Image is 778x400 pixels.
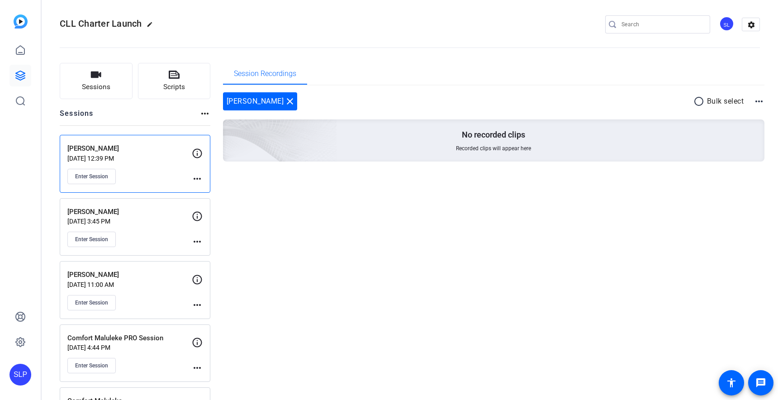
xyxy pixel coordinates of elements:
mat-icon: settings [742,18,760,32]
p: [PERSON_NAME] [67,270,192,280]
button: Enter Session [67,169,116,184]
button: Sessions [60,63,133,99]
div: [PERSON_NAME] [223,92,298,110]
p: No recorded clips [462,129,525,140]
mat-icon: accessibility [726,377,737,388]
p: [PERSON_NAME] [67,143,192,154]
mat-icon: edit [147,21,157,32]
button: Enter Session [67,358,116,373]
img: blue-gradient.svg [14,14,28,29]
p: [PERSON_NAME] [67,207,192,217]
p: [DATE] 4:44 PM [67,344,192,351]
img: embarkstudio-empty-session.png [122,30,337,226]
span: Recorded clips will appear here [456,145,531,152]
ngx-avatar: Studio La Plage [719,16,735,32]
div: SLP [9,364,31,386]
span: Enter Session [75,173,108,180]
span: Session Recordings [234,70,296,77]
h2: Sessions [60,108,94,125]
span: Sessions [82,82,110,92]
mat-icon: more_horiz [192,236,203,247]
mat-icon: more_horiz [192,362,203,373]
mat-icon: close [285,96,295,107]
mat-icon: more_horiz [192,300,203,310]
span: Scripts [163,82,185,92]
mat-icon: more_horiz [192,173,203,184]
mat-icon: radio_button_unchecked [693,96,707,107]
button: Enter Session [67,295,116,310]
input: Search [621,19,703,30]
p: [DATE] 3:45 PM [67,218,192,225]
button: Scripts [138,63,211,99]
p: Comfort Maluleke PRO Session [67,333,192,343]
p: Bulk select [707,96,744,107]
mat-icon: more_horiz [754,96,764,107]
button: Enter Session [67,232,116,247]
span: CLL Charter Launch [60,18,142,29]
mat-icon: more_horiz [199,108,210,119]
span: Enter Session [75,236,108,243]
span: Enter Session [75,299,108,306]
mat-icon: message [755,377,766,388]
div: SL [719,16,734,31]
p: [DATE] 12:39 PM [67,155,192,162]
span: Enter Session [75,362,108,369]
p: [DATE] 11:00 AM [67,281,192,288]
